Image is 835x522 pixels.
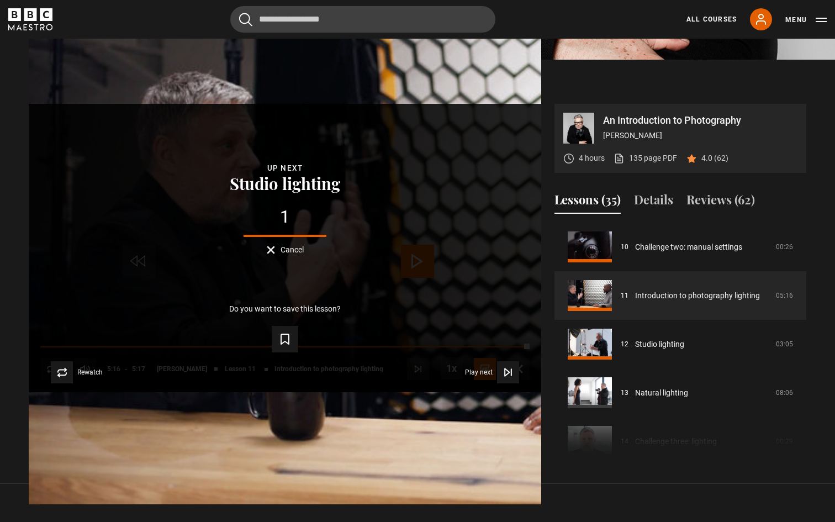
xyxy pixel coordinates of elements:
p: An Introduction to Photography [603,115,797,125]
input: Search [230,6,495,33]
button: Toggle navigation [785,14,827,25]
a: Introduction to photography lighting [635,290,760,302]
div: 1 [46,208,524,226]
p: Do you want to save this lesson? [229,305,341,313]
a: Challenge two: manual settings [635,241,742,253]
div: Up next [46,162,524,175]
p: [PERSON_NAME] [603,130,797,141]
a: Natural lighting [635,387,688,399]
p: 4.0 (62) [701,152,728,164]
button: Details [634,191,673,214]
span: Rewatch [77,369,103,376]
button: Reviews (62) [686,191,755,214]
span: Cancel [281,246,304,254]
p: 4 hours [579,152,605,164]
button: Lessons (35) [554,191,621,214]
button: Studio lighting [226,175,343,192]
a: All Courses [686,14,737,24]
span: Play next [465,369,493,376]
button: Play next [465,361,519,383]
button: Rewatch [51,361,103,383]
a: Studio lighting [635,339,684,350]
video-js: Video Player [29,104,541,392]
button: Submit the search query [239,13,252,27]
svg: BBC Maestro [8,8,52,30]
button: Cancel [267,246,304,254]
a: 135 page PDF [614,152,677,164]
